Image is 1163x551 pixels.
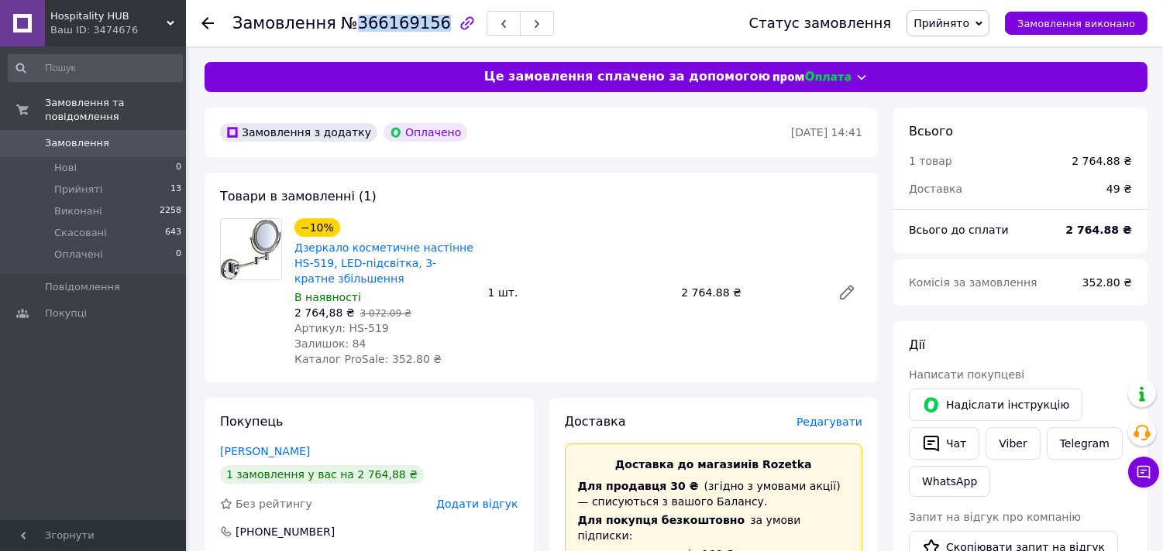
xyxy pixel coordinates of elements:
[341,14,451,33] span: №366169156
[176,161,181,175] span: 0
[45,136,109,150] span: Замовлення
[482,282,676,303] div: 1 шт.
[578,512,850,543] div: за умови підписки:
[578,514,745,526] span: Для покупця безкоштовно
[1047,427,1123,460] a: Telegram
[909,466,990,497] a: WhatsApp
[484,68,770,86] span: Це замовлення сплачено за допомогою
[1065,224,1132,236] b: 2 764.88 ₴
[220,189,377,204] span: Товари в замовленні (1)
[160,204,181,218] span: 2258
[909,368,1024,381] span: Написати покупцеві
[220,123,377,142] div: Замовлення з додатку
[914,17,969,29] span: Прийнято
[436,498,518,510] span: Додати відгук
[45,306,87,320] span: Покупці
[615,458,812,471] span: Доставка до магазинів Rozetka
[54,161,77,175] span: Нові
[578,480,699,492] span: Для продавця 30 ₴
[791,126,862,139] time: [DATE] 14:41
[45,96,186,124] span: Замовлення та повідомлення
[909,124,953,139] span: Всього
[749,15,892,31] div: Статус замовлення
[1097,172,1141,206] div: 49 ₴
[565,414,626,429] span: Доставка
[236,498,312,510] span: Без рейтингу
[1082,276,1132,289] span: 352.80 ₴
[220,465,424,484] div: 1 замовлення у вас на 2 764,88 ₴
[1128,457,1159,488] button: Чат з покупцем
[294,353,442,365] span: Каталог ProSale: 352.80 ₴
[1005,12,1148,35] button: Замовлення виконано
[8,54,183,82] input: Пошук
[294,218,340,237] div: −10%
[54,226,107,240] span: Скасовані
[165,226,181,240] span: 643
[294,337,366,350] span: Залишок: 84
[909,511,1081,523] span: Запит на відгук про компанію
[45,280,120,294] span: Повідомлення
[201,15,214,31] div: Повернутися назад
[384,123,467,142] div: Оплачено
[294,306,355,319] span: 2 764,88 ₴
[220,445,310,457] a: [PERSON_NAME]
[176,248,181,262] span: 0
[909,427,979,460] button: Чат
[360,308,412,319] span: 3 072.09 ₴
[909,183,962,195] span: Доставка
[294,291,361,303] span: В наявності
[221,219,281,279] img: Дзеркало косметичне настінне HS-519, LED-підсвітка, 3-кратне збільшення
[1017,18,1135,29] span: Замовлення виконано
[54,248,103,262] span: Оплачені
[170,183,181,197] span: 13
[1072,153,1132,169] div: 2 764.88 ₴
[54,183,102,197] span: Прийняті
[909,224,1009,236] span: Всього до сплати
[909,276,1037,289] span: Комісія за замовлення
[50,23,186,37] div: Ваш ID: 3474676
[578,478,850,509] div: (згідно з умовами акції) — списуються з вашого Балансу.
[234,524,336,539] div: [PHONE_NUMBER]
[294,322,389,334] span: Артикул: HS-519
[909,337,925,352] span: Дії
[909,155,952,167] span: 1 товар
[909,388,1082,421] button: Надіслати інструкцію
[54,204,102,218] span: Виконані
[797,416,862,428] span: Редагувати
[220,414,284,429] span: Покупець
[831,277,862,308] a: Редагувати
[986,427,1040,460] a: Viber
[294,241,473,285] a: Дзеркало косметичне настінне HS-519, LED-підсвітка, 3-кратне збільшення
[50,9,167,23] span: Hospitality HUB
[675,282,825,303] div: 2 764.88 ₴
[232,14,336,33] span: Замовлення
